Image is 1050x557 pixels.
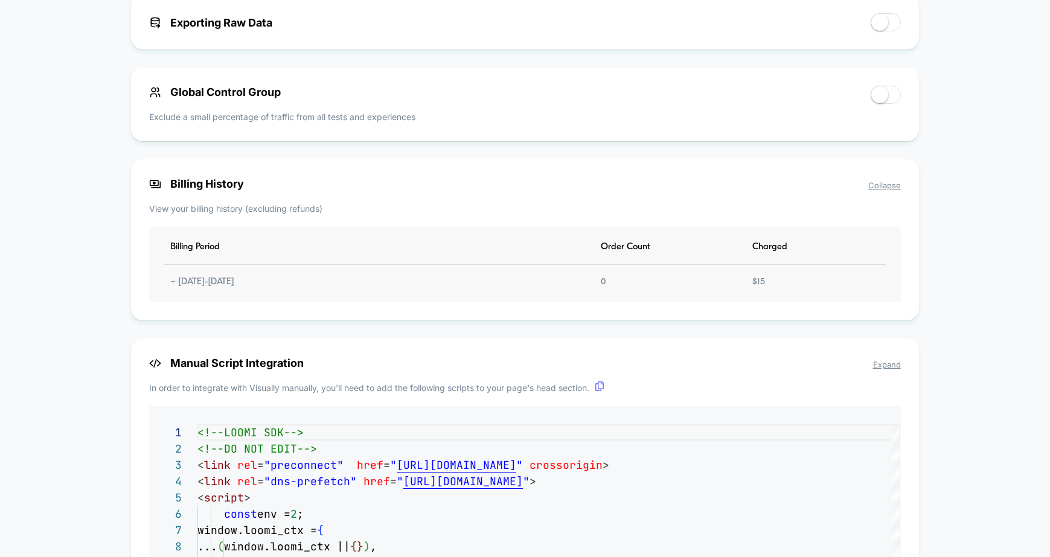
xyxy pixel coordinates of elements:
div: 0 [595,277,612,287]
span: Collapse [868,180,901,190]
p: View your billing history (excluding refunds) [149,202,900,215]
div: $ 15 [746,277,771,287]
span: Manual Script Integration [149,357,900,369]
div: + [DATE] - [DATE] [164,277,240,287]
span: Global Control Group [149,86,281,98]
div: Order Count [595,242,656,252]
span: Exporting Raw Data [149,16,272,29]
p: Exclude a small percentage of traffic from all tests and experiences [149,110,415,123]
p: In order to integrate with Visually manually, you'll need to add the following scripts to your pa... [149,381,900,394]
span: Billing History [149,177,900,190]
span: Expand [873,360,901,369]
div: Charged [746,242,793,252]
div: Billing Period [164,242,226,252]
